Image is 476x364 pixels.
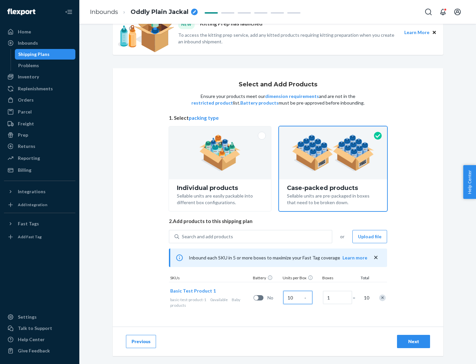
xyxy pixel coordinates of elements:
button: Help Center [463,165,476,199]
button: close [373,254,379,261]
div: Add Integration [18,202,47,207]
button: Close [431,29,438,36]
a: Talk to Support [4,323,75,334]
button: Integrations [4,186,75,197]
button: Previous [126,335,156,348]
a: Help Center [4,334,75,345]
img: individual-pack.facf35554cb0f1810c75b2bd6df2d64e.png [199,135,241,171]
span: basic-test-product-1 [170,297,206,302]
button: Basic Test Product 1 [170,288,216,294]
span: 2. Add products to this shipping plan [169,218,387,225]
div: Talk to Support [18,325,52,332]
button: packing type [189,114,219,121]
div: Problems [18,62,39,69]
button: Upload file [352,230,387,243]
a: Inbounds [90,8,118,16]
div: Inbounds [18,40,38,46]
span: Basic Test Product 1 [170,288,216,294]
div: Search and add products [182,233,233,240]
button: dimension requirements [265,93,319,100]
div: Freight [18,120,34,127]
a: Billing [4,165,75,175]
button: Battery products [240,100,279,106]
button: Open account menu [451,5,464,19]
a: Orders [4,95,75,105]
img: Flexport logo [7,9,35,15]
div: Returns [18,143,35,150]
span: 1. Select [169,114,387,121]
span: Oddly Plain Jackal [131,8,188,17]
a: Replenishments [4,83,75,94]
div: Boxes [321,275,354,282]
div: Remove Item [379,295,386,301]
div: Case-packed products [287,185,379,191]
a: Freight [4,118,75,129]
div: Settings [18,314,37,320]
div: Fast Tags [18,220,39,227]
button: Open notifications [436,5,450,19]
a: Shipping Plans [15,49,76,60]
a: Add Integration [4,200,75,210]
div: Sellable units are pre-packaged in boxes that need to be broken down. [287,191,379,206]
div: Give Feedback [18,347,50,354]
button: Learn More [404,29,429,36]
a: Settings [4,312,75,322]
a: Inbounds [4,38,75,48]
img: case-pack.59cecea509d18c883b923b81aeac6d0b.png [292,135,374,171]
p: To access the kitting prep service, add any kitted products requiring kitting preparation when yo... [178,32,398,45]
button: Learn more [342,254,367,261]
div: Reporting [18,155,40,161]
a: Prep [4,130,75,140]
p: Ensure your products meet our and are not in the list. must be pre-approved before inbounding. [191,93,365,106]
div: Baby products [170,297,251,308]
input: Case Quantity [283,291,312,304]
div: Inventory [18,73,39,80]
a: Inventory [4,71,75,82]
button: Next [397,335,430,348]
div: Add Fast Tag [18,234,42,240]
div: Replenishments [18,85,53,92]
button: Open Search Box [422,5,435,19]
div: Home [18,28,31,35]
a: Add Fast Tag [4,232,75,242]
div: Shipping Plans [18,51,50,58]
button: Close Navigation [62,5,75,19]
a: Home [4,26,75,37]
div: Help Center [18,336,45,343]
div: Orders [18,97,34,103]
span: or [340,233,344,240]
span: No [267,295,281,301]
div: Inbound each SKU in 5 or more boxes to maximize your Fast Tag coverage [169,249,387,267]
a: Parcel [4,107,75,117]
button: Give Feedback [4,345,75,356]
input: Number of boxes [323,291,352,304]
a: Reporting [4,153,75,163]
a: Returns [4,141,75,152]
button: restricted product [191,100,233,106]
div: Units per Box [281,275,321,282]
div: SKUs [169,275,252,282]
div: Individual products [177,185,263,191]
div: Next [403,338,424,345]
div: Integrations [18,188,46,195]
span: = [353,295,359,301]
span: 10 [363,295,369,301]
div: Total [354,275,371,282]
ol: breadcrumbs [85,2,203,22]
div: Battery [252,275,281,282]
div: Parcel [18,109,32,115]
button: Fast Tags [4,218,75,229]
span: 0 available [210,297,228,302]
a: Problems [15,60,76,71]
p: Kitting Prep has launched [200,20,262,29]
div: Sellable units are easily packable into different box configurations. [177,191,263,206]
div: Prep [18,132,28,138]
div: Billing [18,167,31,173]
div: NEW [178,20,195,29]
h1: Select and Add Products [239,81,317,88]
